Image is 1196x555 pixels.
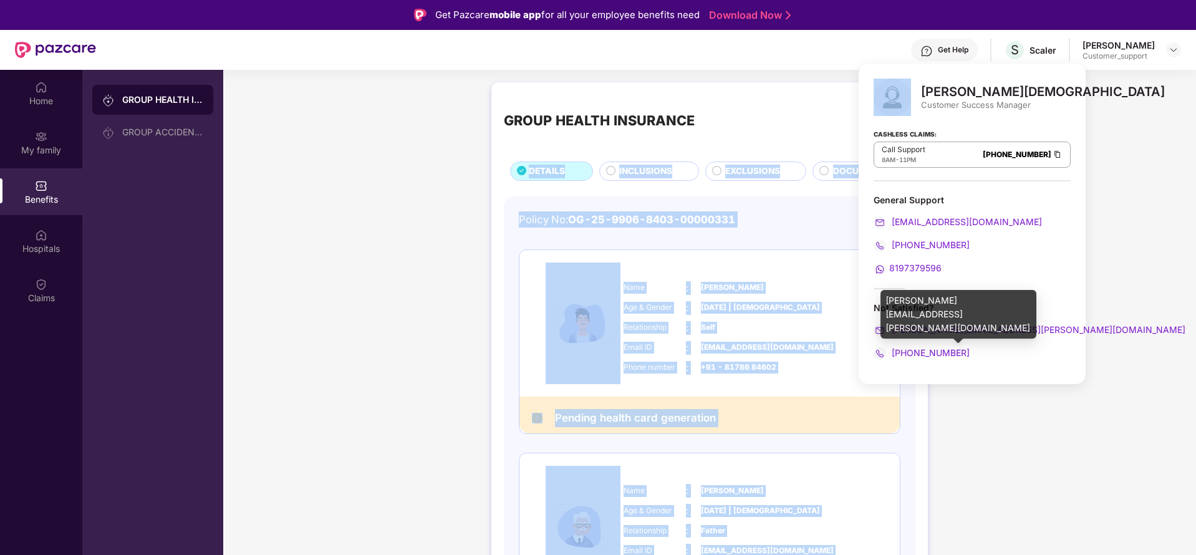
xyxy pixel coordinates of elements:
[1169,45,1179,55] img: svg+xml;base64,PHN2ZyBpZD0iRHJvcGRvd24tMzJ4MzIiIHhtbG5zPSJodHRwOi8vd3d3LnczLm9yZy8yMDAwL3N2ZyIgd2...
[624,282,686,294] span: Name
[624,525,686,537] span: Relationship
[874,347,886,360] img: svg+xml;base64,PHN2ZyB4bWxucz0iaHR0cDovL3d3dy53My5vcmcvMjAwMC9zdmciIHdpZHRoPSIyMCIgaGVpZ2h0PSIyMC...
[889,347,970,358] span: [PHONE_NUMBER]
[709,9,787,22] a: Download Now
[686,361,688,375] span: :
[786,9,791,22] img: Stroke
[701,505,763,517] span: [DATE] | [DEMOGRAPHIC_DATA]
[435,7,700,22] div: Get Pazcare for all your employee benefits need
[568,213,735,226] span: OG-25-9906-8403-00000331
[35,278,47,291] img: svg+xml;base64,PHN2ZyBpZD0iQ2xhaW0iIHhtbG5zPSJodHRwOi8vd3d3LnczLm9yZy8yMDAwL3N2ZyIgd2lkdGg9IjIwIi...
[686,484,688,498] span: :
[899,156,916,163] span: 11PM
[874,194,1071,276] div: General Support
[874,263,886,276] img: svg+xml;base64,PHN2ZyB4bWxucz0iaHR0cDovL3d3dy53My5vcmcvMjAwMC9zdmciIHdpZHRoPSIyMCIgaGVpZ2h0PSIyMC...
[546,263,620,384] img: icon
[102,127,115,139] img: svg+xml;base64,PHN2ZyB3aWR0aD0iMjAiIGhlaWdodD0iMjAiIHZpZXdCb3g9IjAgMCAyMCAyMCIgZmlsbD0ibm9uZSIgeG...
[701,322,763,334] span: Self
[874,302,1071,314] div: Not Satisfied?
[874,194,1071,206] div: General Support
[555,409,716,427] h2: Pending health card generation
[624,342,686,354] span: Email ID
[624,362,686,374] span: Phone number
[701,362,763,374] span: +91 - 81786 84602
[1030,44,1056,56] div: Scaler
[874,79,911,116] img: svg+xml;base64,PHN2ZyB4bWxucz0iaHR0cDovL3d3dy53My5vcmcvMjAwMC9zdmciIHhtbG5zOnhsaW5rPSJodHRwOi8vd3...
[882,156,895,163] span: 8AM
[519,211,735,228] div: Policy No:
[35,229,47,241] img: svg+xml;base64,PHN2ZyBpZD0iSG9zcGl0YWxzIiB4bWxucz0iaHR0cDovL3d3dy53My5vcmcvMjAwMC9zdmciIHdpZHRoPS...
[15,42,96,58] img: New Pazcare Logo
[624,485,686,497] span: Name
[504,110,695,131] div: GROUP HEALTH INSURANCE
[686,281,688,295] span: :
[874,302,1071,360] div: Not Satisfied?
[874,239,886,252] img: svg+xml;base64,PHN2ZyB4bWxucz0iaHR0cDovL3d3dy53My5vcmcvMjAwMC9zdmciIHdpZHRoPSIyMCIgaGVpZ2h0PSIyMC...
[833,165,889,178] span: DOCUMENTS
[686,524,688,538] span: :
[874,324,1185,335] a: [PERSON_NAME][EMAIL_ADDRESS][PERSON_NAME][DOMAIN_NAME]
[1083,51,1155,61] div: Customer_support
[35,130,47,143] img: svg+xml;base64,PHN2ZyB3aWR0aD0iMjAiIGhlaWdodD0iMjAiIHZpZXdCb3g9IjAgMCAyMCAyMCIgZmlsbD0ibm9uZSIgeG...
[889,324,1185,335] span: [PERSON_NAME][EMAIL_ADDRESS][PERSON_NAME][DOMAIN_NAME]
[921,99,1165,110] div: Customer Success Manager
[624,505,686,517] span: Age & Gender
[529,165,565,178] span: DETAILS
[414,9,427,21] img: Logo
[921,84,1165,99] div: [PERSON_NAME][DEMOGRAPHIC_DATA]
[725,165,780,178] span: EXCLUSIONS
[624,302,686,314] span: Age & Gender
[882,155,925,165] div: -
[122,94,203,106] div: GROUP HEALTH INSURANCE
[686,504,688,518] span: :
[874,216,886,229] img: svg+xml;base64,PHN2ZyB4bWxucz0iaHR0cDovL3d3dy53My5vcmcvMjAwMC9zdmciIHdpZHRoPSIyMCIgaGVpZ2h0PSIyMC...
[122,127,203,137] div: GROUP ACCIDENTAL INSURANCE
[938,45,968,55] div: Get Help
[920,45,933,57] img: svg+xml;base64,PHN2ZyBpZD0iSGVscC0zMngzMiIgeG1sbnM9Imh0dHA6Ly93d3cudzMub3JnLzIwMDAvc3ZnIiB3aWR0aD...
[489,9,541,21] strong: mobile app
[874,127,937,140] strong: Cashless Claims:
[701,302,763,314] span: [DATE] | [DEMOGRAPHIC_DATA]
[889,263,942,273] span: 8197379596
[874,216,1042,227] a: [EMAIL_ADDRESS][DOMAIN_NAME]
[1053,149,1063,160] img: Clipboard Icon
[35,81,47,94] img: svg+xml;base64,PHN2ZyBpZD0iSG9tZSIgeG1sbnM9Imh0dHA6Ly93d3cudzMub3JnLzIwMDAvc3ZnIiB3aWR0aD0iMjAiIG...
[882,145,925,155] p: Call Support
[889,216,1042,227] span: [EMAIL_ADDRESS][DOMAIN_NAME]
[624,322,686,334] span: Relationship
[880,290,1036,339] div: [PERSON_NAME][EMAIL_ADDRESS][PERSON_NAME][DOMAIN_NAME]
[102,94,115,107] img: svg+xml;base64,PHN2ZyB3aWR0aD0iMjAiIGhlaWdodD0iMjAiIHZpZXdCb3g9IjAgMCAyMCAyMCIgZmlsbD0ibm9uZSIgeG...
[874,347,970,358] a: [PHONE_NUMBER]
[1011,42,1019,57] span: S
[983,150,1051,159] a: [PHONE_NUMBER]
[701,342,763,354] span: [EMAIL_ADDRESS][DOMAIN_NAME]
[701,525,763,537] span: Father
[532,413,543,423] img: Pending
[889,239,970,250] span: [PHONE_NUMBER]
[874,263,942,273] a: 8197379596
[874,324,886,337] img: svg+xml;base64,PHN2ZyB4bWxucz0iaHR0cDovL3d3dy53My5vcmcvMjAwMC9zdmciIHdpZHRoPSIyMCIgaGVpZ2h0PSIyMC...
[686,301,688,315] span: :
[619,165,672,178] span: INCLUSIONS
[686,321,688,335] span: :
[874,239,970,250] a: [PHONE_NUMBER]
[35,180,47,192] img: svg+xml;base64,PHN2ZyBpZD0iQmVuZWZpdHMiIHhtbG5zPSJodHRwOi8vd3d3LnczLm9yZy8yMDAwL3N2ZyIgd2lkdGg9Ij...
[686,341,688,355] span: :
[701,282,763,294] span: [PERSON_NAME]
[1083,39,1155,51] div: [PERSON_NAME]
[701,485,763,497] span: [PERSON_NAME]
